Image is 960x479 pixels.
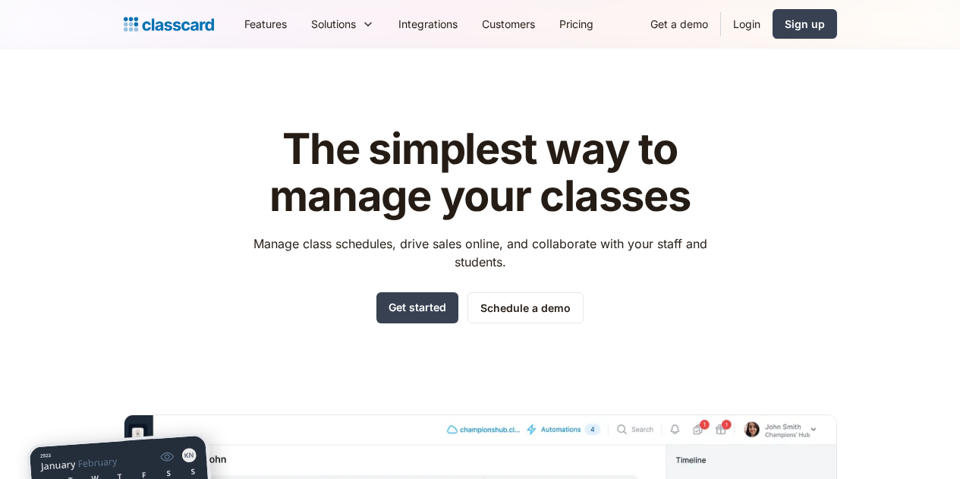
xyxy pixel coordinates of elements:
p: Manage class schedules, drive sales online, and collaborate with your staff and students. [239,235,721,271]
a: Get a demo [638,7,720,41]
div: Solutions [299,7,386,41]
a: Integrations [386,7,470,41]
a: Get started [376,292,458,323]
a: Sign up [773,9,837,39]
div: Solutions [311,16,356,32]
a: Features [232,7,299,41]
a: Schedule a demo [467,292,584,323]
a: Pricing [547,7,606,41]
h1: The simplest way to manage your classes [239,126,721,219]
a: home [124,14,214,35]
a: Login [721,7,773,41]
a: Customers [470,7,547,41]
div: Sign up [785,16,825,32]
